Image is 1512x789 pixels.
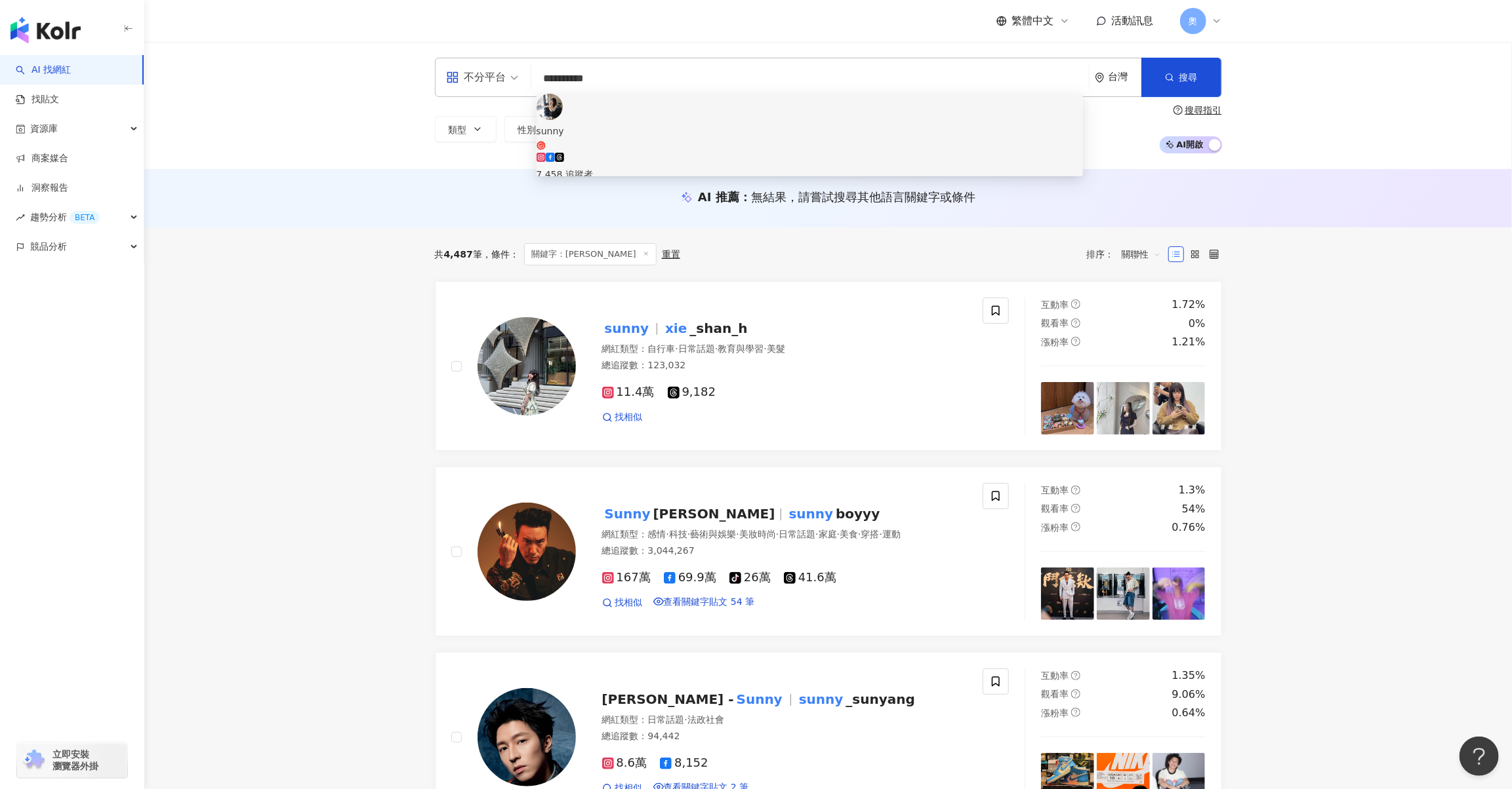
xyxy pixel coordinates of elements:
[537,94,563,120] img: KOL Avatar
[1071,299,1080,309] span: question-circle
[602,571,651,585] span: 167萬
[1185,105,1222,115] div: 搜尋指引
[478,503,576,601] img: KOL Avatar
[1012,14,1054,28] span: 繁體中文
[718,343,764,354] span: 教育與學習
[602,545,968,558] div: 總追蹤數 ： 3,044,267
[1174,106,1183,115] span: question-circle
[1071,522,1080,531] span: question-circle
[1172,706,1206,720] div: 0.64%
[602,359,968,372] div: 總追蹤數 ： 123,032
[1041,337,1069,347] span: 漲粉率
[1041,503,1069,514] span: 觀看率
[1041,299,1069,310] span: 互動率
[678,343,715,354] span: 日常話題
[729,571,771,585] span: 26萬
[537,167,1084,182] div: 7,458 追蹤者
[1112,14,1154,27] span: 活動訊息
[16,213,25,222] span: rise
[602,691,734,707] span: [PERSON_NAME] -
[1095,73,1105,83] span: environment
[482,249,519,260] span: 條件 ：
[30,114,58,144] span: 資源庫
[602,596,643,609] a: 找相似
[861,529,880,539] span: 穿搭
[1041,382,1094,435] img: post-image
[1071,671,1080,680] span: question-circle
[16,93,59,106] a: 找貼文
[1041,318,1069,328] span: 觀看率
[16,64,71,77] a: searchAI 找網紅
[815,529,818,539] span: ·
[537,124,1084,138] div: sunny
[17,742,127,778] a: chrome extension立即安裝 瀏覽器外掛
[602,343,968,356] div: 網紅類型 ：
[1179,72,1198,83] span: 搜尋
[669,529,687,539] span: 科技
[653,596,755,609] a: 查看關鍵字貼文 54 筆
[518,125,537,135] span: 性別
[602,756,647,770] span: 8.6萬
[787,503,836,524] mark: sunny
[1071,708,1080,717] span: question-circle
[478,688,576,786] img: KOL Avatar
[663,318,689,339] mark: xie
[858,529,861,539] span: ·
[602,318,652,339] mark: sunny
[1041,485,1069,495] span: 互動率
[504,116,566,142] button: 性別
[698,189,975,205] div: AI 推薦 ：
[16,182,68,195] a: 洞察報告
[449,125,467,135] span: 類型
[1172,298,1206,312] div: 1.72%
[736,529,739,539] span: ·
[1179,483,1206,497] div: 1.3%
[666,529,669,539] span: ·
[602,503,653,524] mark: Sunny
[1041,689,1069,699] span: 觀看率
[664,571,716,585] span: 69.9萬
[880,529,882,539] span: ·
[602,730,968,743] div: 總追蹤數 ： 94,442
[1172,668,1206,683] div: 1.35%
[1097,568,1150,621] img: post-image
[1182,502,1206,516] div: 54%
[676,343,678,354] span: ·
[16,152,68,165] a: 商案媒合
[1141,58,1221,97] button: 搜尋
[648,529,666,539] span: 感情
[1153,568,1206,621] img: post-image
[846,691,915,707] span: _sunyang
[662,249,680,260] div: 重置
[1041,568,1094,621] img: post-image
[70,211,100,224] div: BETA
[1122,244,1161,265] span: 關聯性
[687,529,690,539] span: ·
[840,529,858,539] span: 美食
[660,756,708,770] span: 8,152
[836,506,880,522] span: boyyy
[1189,14,1198,28] span: 奧
[1041,522,1069,533] span: 漲粉率
[734,689,785,710] mark: Sunny
[796,689,846,710] mark: sunny
[30,202,100,232] span: 趨勢分析
[602,411,643,424] a: 找相似
[444,249,473,260] span: 4,487
[1172,335,1206,349] div: 1.21%
[1071,318,1080,328] span: question-circle
[1071,486,1080,495] span: question-circle
[602,714,968,727] div: 網紅類型 ：
[435,116,497,142] button: 類型
[837,529,840,539] span: ·
[615,411,643,424] span: 找相似
[687,714,724,725] span: 法政社會
[446,67,506,88] div: 不分平台
[1172,687,1206,702] div: 9.06%
[435,467,1222,636] a: KOL AvatarSunny[PERSON_NAME]sunnyboyyy網紅類型：感情·科技·藝術與娛樂·美妝時尚·日常話題·家庭·美食·穿搭·運動總追蹤數：3,044,267167萬69....
[524,243,657,265] span: 關鍵字：[PERSON_NAME]
[1153,382,1206,435] img: post-image
[435,249,482,260] div: 共 筆
[1097,382,1150,435] img: post-image
[602,528,968,541] div: 網紅類型 ：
